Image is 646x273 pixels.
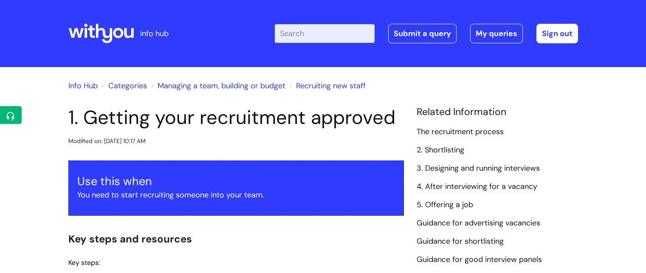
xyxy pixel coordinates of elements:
li: Managing a team, building or budget [149,79,285,93]
a: Recruiting new staff [296,81,366,91]
span: Key steps and resources [68,232,192,245]
div: Modified on: [DATE] 10:17 AM [68,136,146,146]
a: Managing a team, building or budget [158,81,285,91]
span: Key steps: [68,258,100,267]
h3: Use this when [77,174,395,188]
li: Recruiting new staff [288,79,366,93]
a: Submit a query [388,24,457,43]
input: Search [275,24,375,43]
a: 3. Designing and running interviews [417,163,540,174]
a: Sign out [536,24,578,43]
a: Categories [108,81,147,91]
p: You need to start recruiting someone into your team. [77,188,395,202]
a: Info Hub [68,81,98,91]
a: 2. Shortlisting [417,145,464,156]
a: Guidance for shortlisting [417,236,504,247]
h1: 1. Getting your recruitment approved [68,106,404,129]
li: Solution home [100,79,147,93]
a: The recruitment process [417,127,504,138]
a: 5. Offering a job [417,200,473,211]
a: My queries [470,24,523,43]
p: info hub [140,27,169,40]
a: Guidance for good interview panels [417,254,542,265]
a: Guidance for advertising vacancies [417,218,540,229]
h4: Related Information [417,106,578,118]
div: | - [275,24,578,43]
a: 4. After interviewing for a vacancy [417,181,537,192]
